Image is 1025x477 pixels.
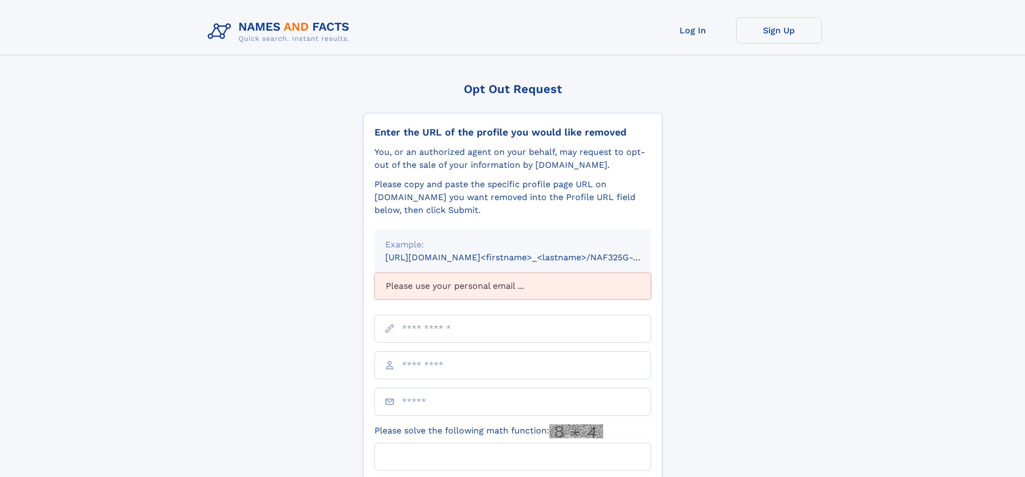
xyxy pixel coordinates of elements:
div: Please copy and paste the specific profile page URL on [DOMAIN_NAME] you want removed into the Pr... [374,178,651,217]
div: Opt Out Request [363,82,662,96]
small: [URL][DOMAIN_NAME]<firstname>_<lastname>/NAF325G-xxxxxxxx [385,252,671,262]
a: Sign Up [736,17,822,44]
div: Example: [385,238,640,251]
div: Please use your personal email ... [374,273,651,300]
div: You, or an authorized agent on your behalf, may request to opt-out of the sale of your informatio... [374,146,651,172]
label: Please solve the following math function: [374,424,603,438]
a: Log In [650,17,736,44]
img: Logo Names and Facts [203,17,358,46]
div: Enter the URL of the profile you would like removed [374,126,651,138]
